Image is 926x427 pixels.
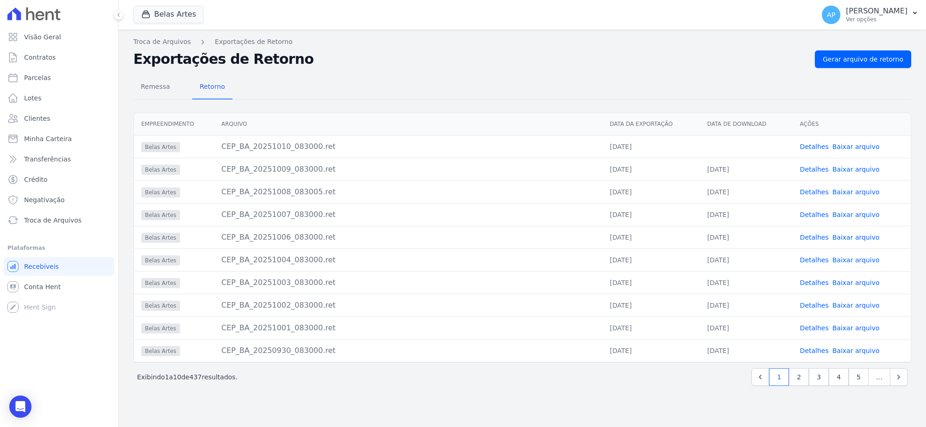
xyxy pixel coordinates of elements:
[141,187,180,198] span: Belas Artes
[4,130,114,148] a: Minha Carteira
[800,279,829,286] a: Detalhes
[134,113,214,136] th: Empreendimento
[141,301,180,311] span: Belas Artes
[4,28,114,46] a: Visão Geral
[800,324,829,332] a: Detalhes
[602,180,700,203] td: [DATE]
[141,278,180,288] span: Belas Artes
[24,134,72,143] span: Minha Carteira
[800,211,829,218] a: Detalhes
[24,73,51,82] span: Parcelas
[221,322,595,334] div: CEP_BA_20251001_083000.ret
[827,12,835,18] span: AP
[602,113,700,136] th: Data da Exportação
[700,226,792,248] td: [DATE]
[4,211,114,229] a: Troca de Arquivos
[135,77,175,96] span: Remessa
[141,255,180,266] span: Belas Artes
[809,368,829,386] a: 3
[141,323,180,334] span: Belas Artes
[221,277,595,288] div: CEP_BA_20251003_083000.ret
[24,282,61,291] span: Conta Hent
[221,300,595,311] div: CEP_BA_20251002_083000.ret
[800,188,829,196] a: Detalhes
[602,226,700,248] td: [DATE]
[846,6,907,16] p: [PERSON_NAME]
[700,271,792,294] td: [DATE]
[602,271,700,294] td: [DATE]
[832,234,880,241] a: Baixar arquivo
[214,113,602,136] th: Arquivo
[700,248,792,271] td: [DATE]
[24,53,56,62] span: Contratos
[800,234,829,241] a: Detalhes
[832,143,880,150] a: Baixar arquivo
[141,210,180,220] span: Belas Artes
[141,346,180,356] span: Belas Artes
[215,37,293,47] a: Exportações de Retorno
[793,113,911,136] th: Ações
[194,77,231,96] span: Retorno
[602,203,700,226] td: [DATE]
[602,294,700,316] td: [DATE]
[4,48,114,67] a: Contratos
[4,257,114,276] a: Recebíveis
[4,191,114,209] a: Negativação
[133,75,177,99] a: Remessa
[24,195,65,204] span: Negativação
[849,368,869,386] a: 5
[832,347,880,354] a: Baixar arquivo
[700,180,792,203] td: [DATE]
[133,37,911,47] nav: Breadcrumb
[868,368,890,386] span: …
[9,396,31,418] div: Open Intercom Messenger
[24,114,50,123] span: Clientes
[700,316,792,339] td: [DATE]
[141,233,180,243] span: Belas Artes
[133,51,807,68] h2: Exportações de Retorno
[133,6,204,23] button: Belas Artes
[221,141,595,152] div: CEP_BA_20251010_083000.ret
[141,142,180,152] span: Belas Artes
[602,135,700,158] td: [DATE]
[832,324,880,332] a: Baixar arquivo
[4,109,114,128] a: Clientes
[189,373,202,381] span: 437
[800,143,829,150] a: Detalhes
[890,368,907,386] a: Next
[832,211,880,218] a: Baixar arquivo
[221,164,595,175] div: CEP_BA_20251009_083000.ret
[800,347,829,354] a: Detalhes
[221,232,595,243] div: CEP_BA_20251006_083000.ret
[133,37,191,47] a: Troca de Arquivos
[4,89,114,107] a: Lotes
[221,345,595,356] div: CEP_BA_20250930_083000.ret
[700,339,792,362] td: [DATE]
[137,372,238,382] p: Exibindo a de resultados.
[4,278,114,296] a: Conta Hent
[165,373,169,381] span: 1
[832,256,880,264] a: Baixar arquivo
[24,262,59,271] span: Recebíveis
[4,68,114,87] a: Parcelas
[700,113,792,136] th: Data de Download
[7,242,111,254] div: Plataformas
[173,373,181,381] span: 10
[769,368,789,386] a: 1
[800,256,829,264] a: Detalhes
[602,158,700,180] td: [DATE]
[700,203,792,226] td: [DATE]
[823,55,903,64] span: Gerar arquivo de retorno
[602,248,700,271] td: [DATE]
[832,166,880,173] a: Baixar arquivo
[700,158,792,180] td: [DATE]
[700,294,792,316] td: [DATE]
[815,50,911,68] a: Gerar arquivo de retorno
[751,368,769,386] a: Previous
[846,16,907,23] p: Ver opções
[4,170,114,189] a: Crédito
[24,32,61,42] span: Visão Geral
[141,165,180,175] span: Belas Artes
[832,279,880,286] a: Baixar arquivo
[4,150,114,168] a: Transferências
